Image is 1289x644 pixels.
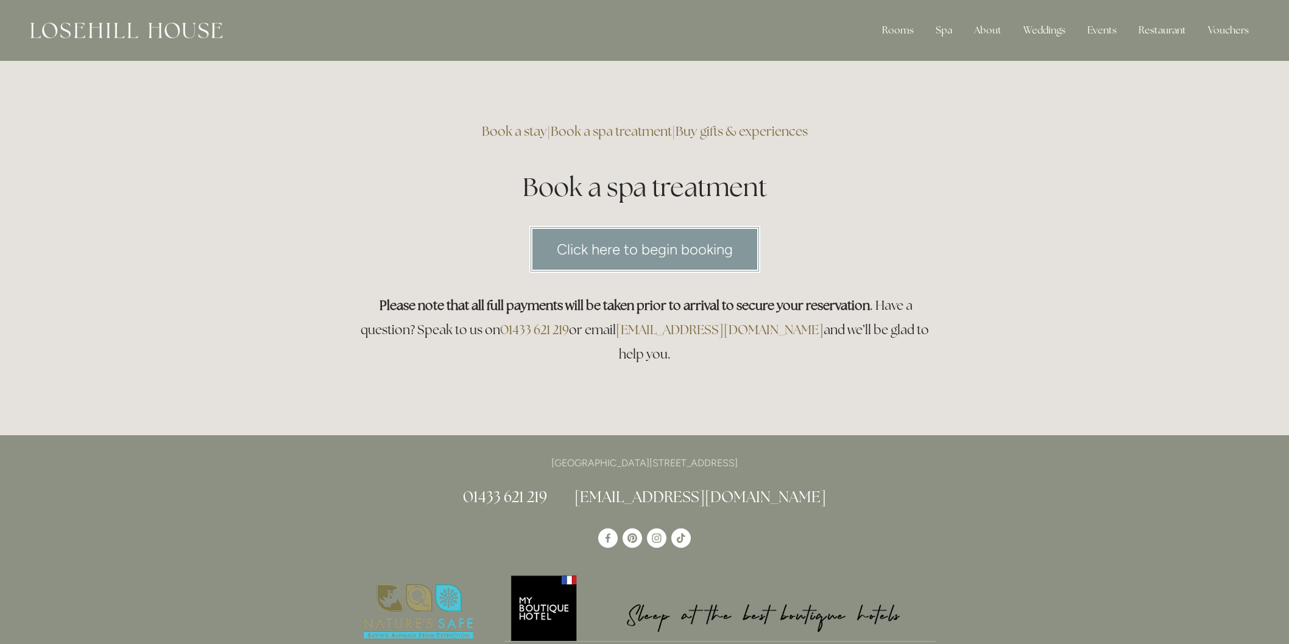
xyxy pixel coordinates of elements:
div: Rooms [872,18,923,43]
a: [EMAIL_ADDRESS][DOMAIN_NAME] [616,321,824,338]
strong: Please note that all full payments will be taken prior to arrival to secure your reservation [380,297,870,313]
a: Pinterest [623,528,642,548]
img: Losehill House [30,23,222,38]
div: Restaurant [1129,18,1196,43]
a: Book a stay [482,123,547,139]
p: [GEOGRAPHIC_DATA][STREET_ADDRESS] [353,455,936,471]
a: Instagram [647,528,666,548]
a: Vouchers [1198,18,1259,43]
a: TikTok [671,528,691,548]
h1: Book a spa treatment [353,169,936,205]
a: Losehill House Hotel & Spa [598,528,618,548]
a: 01433 621 219 [463,487,547,506]
a: My Boutique Hotel - Logo [504,573,936,642]
div: Weddings [1014,18,1075,43]
div: About [964,18,1011,43]
h3: | | [353,119,936,144]
a: Click here to begin booking [529,226,760,273]
a: Book a spa treatment [551,123,672,139]
a: Buy gifts & experiences [676,123,808,139]
img: My Boutique Hotel - Logo [504,573,936,641]
h3: . Have a question? Speak to us on or email and we’ll be glad to help you. [353,293,936,366]
div: Spa [926,18,962,43]
a: [EMAIL_ADDRESS][DOMAIN_NAME] [574,487,826,506]
div: Events [1078,18,1126,43]
a: 01433 621 219 [500,321,569,338]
